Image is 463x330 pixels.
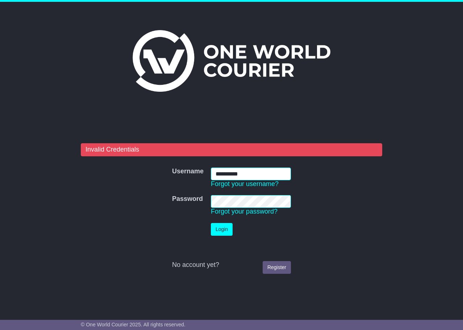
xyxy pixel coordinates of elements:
[172,261,291,269] div: No account yet?
[211,208,278,215] a: Forgot your password?
[172,195,203,203] label: Password
[81,322,185,327] span: © One World Courier 2025. All rights reserved.
[172,168,204,176] label: Username
[133,30,330,92] img: One World
[263,261,291,274] a: Register
[211,223,233,236] button: Login
[81,143,382,156] div: Invalid Credentials
[211,180,279,187] a: Forgot your username?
